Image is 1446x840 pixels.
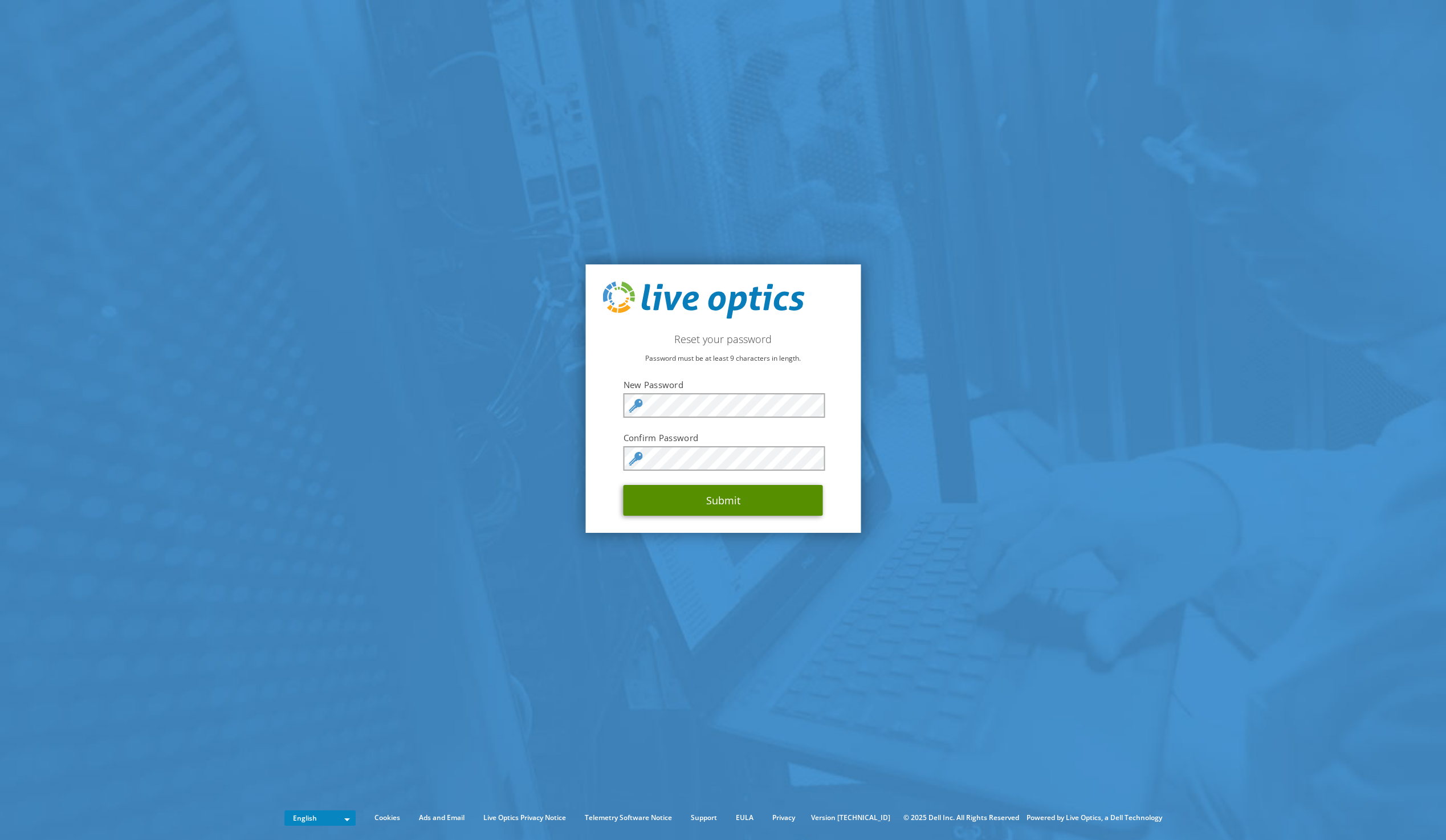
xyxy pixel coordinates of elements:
[366,812,409,824] a: Cookies
[602,333,844,345] h2: Reset your password
[898,812,1025,824] li: © 2025 Dell Inc. All Rights Reserved
[624,379,823,390] label: New Password
[602,352,844,365] p: Password must be at least 9 characters in length.
[475,812,575,824] a: Live Optics Privacy Notice
[602,282,804,319] img: live_optics_svg.svg
[805,812,896,824] li: Version [TECHNICAL_ID]
[727,812,762,824] a: EULA
[1027,812,1162,824] li: Powered by Live Optics, a Dell Technology
[410,812,473,824] a: Ads and Email
[576,812,681,824] a: Telemetry Software Notice
[624,432,823,443] label: Confirm Password
[624,485,823,516] button: Submit
[682,812,726,824] a: Support
[764,812,804,824] a: Privacy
